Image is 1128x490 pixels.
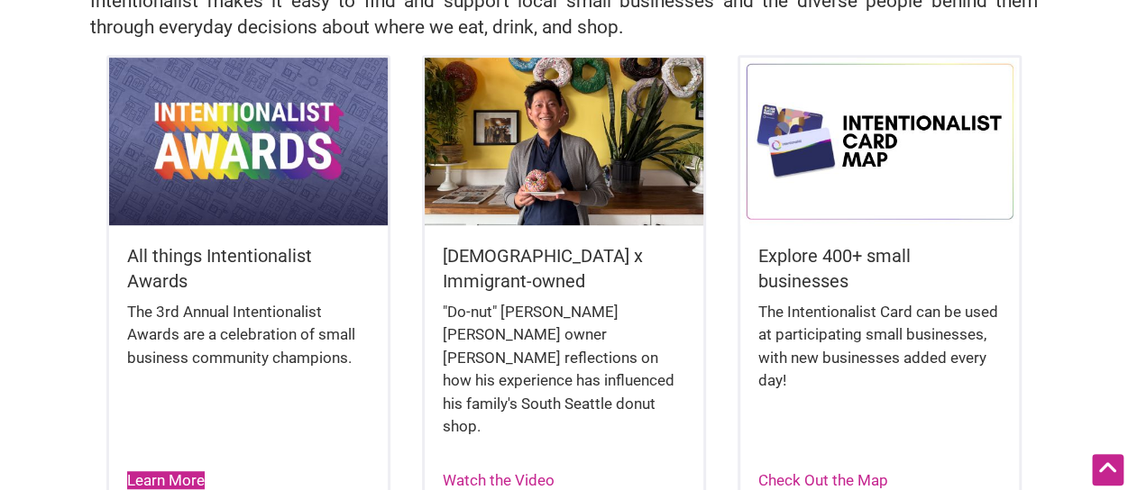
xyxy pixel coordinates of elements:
div: Scroll Back to Top [1092,454,1123,485]
h5: Explore 400+ small businesses [758,243,1001,294]
a: Watch the Video [443,471,555,489]
h5: All things Intentionalist Awards [127,243,370,294]
img: King Donuts - Hong Chhuor [425,58,703,225]
h5: [DEMOGRAPHIC_DATA] x Immigrant-owned [443,243,685,294]
div: The 3rd Annual Intentionalist Awards are a celebration of small business community champions. [127,301,370,388]
div: The Intentionalist Card can be used at participating small businesses, with new businesses added ... [758,301,1001,411]
img: Intentionalist Card Map [740,58,1019,225]
a: Check Out the Map [758,471,888,489]
a: Learn More [127,471,205,489]
div: "Do-nut" [PERSON_NAME] [PERSON_NAME] owner [PERSON_NAME] reflections on how his experience has in... [443,301,685,457]
img: Intentionalist Awards [109,58,388,225]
